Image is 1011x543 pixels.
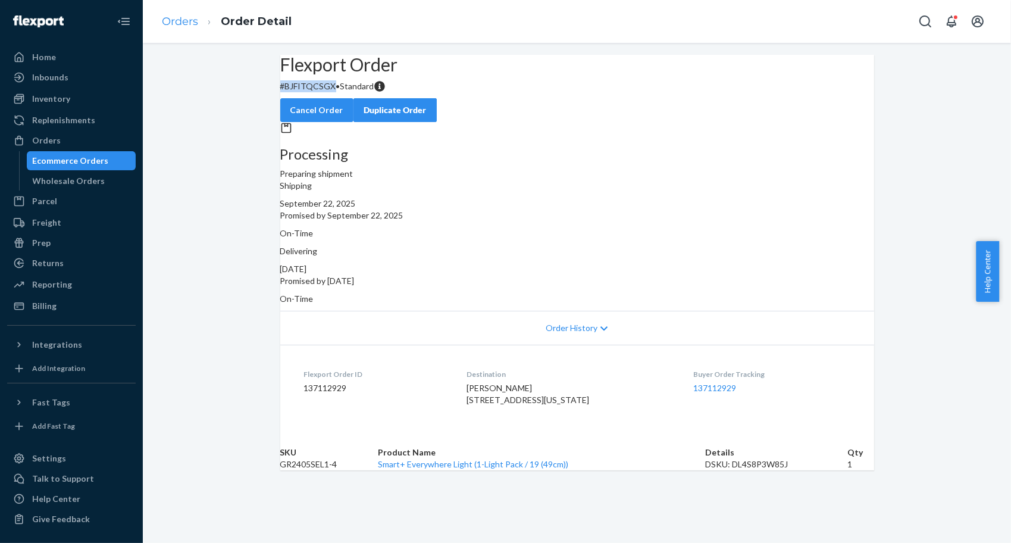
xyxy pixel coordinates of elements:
[32,279,72,291] div: Reporting
[353,98,437,122] button: Duplicate Order
[280,275,874,287] p: Promised by [DATE]
[7,68,136,87] a: Inbounds
[7,233,136,252] a: Prep
[976,241,999,302] button: Help Center
[32,453,66,464] div: Settings
[280,447,378,458] th: SKU
[280,227,874,239] p: On-Time
[694,383,737,393] a: 137112929
[694,369,850,379] dt: Buyer Order Tracking
[7,335,136,354] button: Integrations
[7,254,136,273] a: Returns
[280,98,353,122] button: Cancel Order
[7,213,136,232] a: Freight
[7,489,136,508] a: Help Center
[33,175,105,187] div: Wholesale Orders
[221,15,292,28] a: Order Detail
[32,135,61,146] div: Orders
[280,245,874,257] p: Delivering
[32,473,94,485] div: Talk to Support
[7,297,136,316] a: Billing
[7,359,136,378] a: Add Integration
[364,104,427,116] div: Duplicate Order
[32,93,70,105] div: Inventory
[27,151,136,170] a: Ecommerce Orders
[13,15,64,27] img: Flexport logo
[7,393,136,412] button: Fast Tags
[32,421,75,431] div: Add Fast Tag
[32,513,90,525] div: Give Feedback
[847,447,874,458] th: Qty
[7,449,136,468] a: Settings
[32,363,85,373] div: Add Integration
[32,300,57,312] div: Billing
[7,48,136,67] a: Home
[940,10,963,33] button: Open notifications
[280,180,874,192] p: Shipping
[32,257,64,269] div: Returns
[336,81,340,91] span: •
[467,369,675,379] dt: Destination
[280,458,378,470] td: GR2405SEL1-4
[280,55,874,74] h2: Flexport Order
[280,293,874,305] p: On-Time
[32,237,51,249] div: Prep
[966,10,990,33] button: Open account menu
[32,114,95,126] div: Replenishments
[7,469,136,488] a: Talk to Support
[280,80,874,92] p: # BJFITQCSGX
[304,382,448,394] dd: 137112929
[33,155,109,167] div: Ecommerce Orders
[280,198,874,210] div: September 22, 2025
[7,111,136,130] a: Replenishments
[847,458,874,470] td: 1
[280,210,874,221] p: Promised by September 22, 2025
[32,339,82,351] div: Integrations
[7,192,136,211] a: Parcel
[32,71,68,83] div: Inbounds
[7,417,136,436] a: Add Fast Tag
[7,510,136,529] button: Give Feedback
[162,15,198,28] a: Orders
[152,4,301,39] ol: breadcrumbs
[280,263,874,275] div: [DATE]
[467,383,590,405] span: [PERSON_NAME] [STREET_ADDRESS][US_STATE]
[27,171,136,191] a: Wholesale Orders
[340,81,374,91] span: Standard
[32,195,57,207] div: Parcel
[32,217,61,229] div: Freight
[280,146,874,180] div: Preparing shipment
[32,51,56,63] div: Home
[32,493,80,505] div: Help Center
[7,131,136,150] a: Orders
[7,89,136,108] a: Inventory
[378,459,568,469] a: Smart+ Everywhere Light (1-Light Pack / 19 (49cm))
[705,458,847,470] div: DSKU: DL4S8P3W85J
[112,10,136,33] button: Close Navigation
[378,447,705,458] th: Product Name
[913,10,937,33] button: Open Search Box
[32,397,70,408] div: Fast Tags
[546,322,597,334] span: Order History
[7,275,136,294] a: Reporting
[304,369,448,379] dt: Flexport Order ID
[280,146,874,162] h3: Processing
[705,447,847,458] th: Details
